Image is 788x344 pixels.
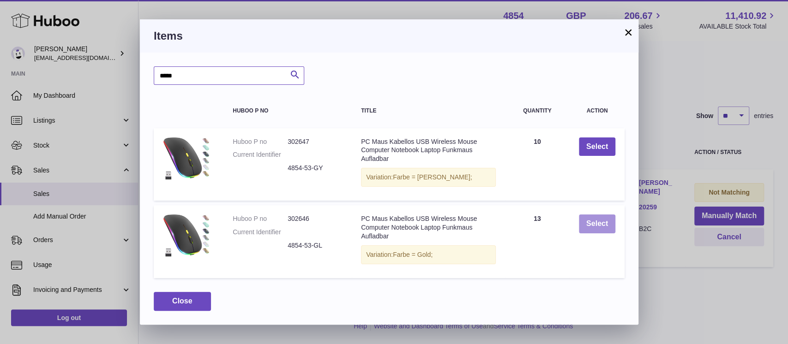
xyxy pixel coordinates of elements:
dd: 302646 [288,214,343,223]
dt: Huboo P no [233,137,288,146]
div: PC Maus Kabellos USB Wireless Mouse Computer Notebook Laptop Funkmaus Aufladbar [361,214,496,241]
button: Select [579,137,615,156]
th: Action [570,99,625,123]
dd: 302647 [288,137,343,146]
dd: 4854-53-GY [288,164,343,172]
img: PC Maus Kabellos USB Wireless Mouse Computer Notebook Laptop Funkmaus Aufladbar [163,137,209,180]
span: Farbe = Gold; [393,251,433,258]
th: Quantity [505,99,570,123]
img: PC Maus Kabellos USB Wireless Mouse Computer Notebook Laptop Funkmaus Aufladbar [163,214,209,257]
button: Select [579,214,615,233]
dd: 4854-53-GL [288,241,343,250]
span: Farbe = [PERSON_NAME]; [393,173,472,181]
h3: Items [154,29,625,43]
div: Variation: [361,245,496,264]
th: Huboo P no [223,99,352,123]
td: 10 [505,128,570,201]
div: PC Maus Kabellos USB Wireless Mouse Computer Notebook Laptop Funkmaus Aufladbar [361,137,496,164]
dt: Current Identifier [233,150,288,159]
span: Close [172,297,192,305]
th: Title [352,99,505,123]
button: Close [154,292,211,311]
dt: Current Identifier [233,228,288,237]
td: 13 [505,205,570,278]
div: Variation: [361,168,496,187]
button: × [623,27,634,38]
dt: Huboo P no [233,214,288,223]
